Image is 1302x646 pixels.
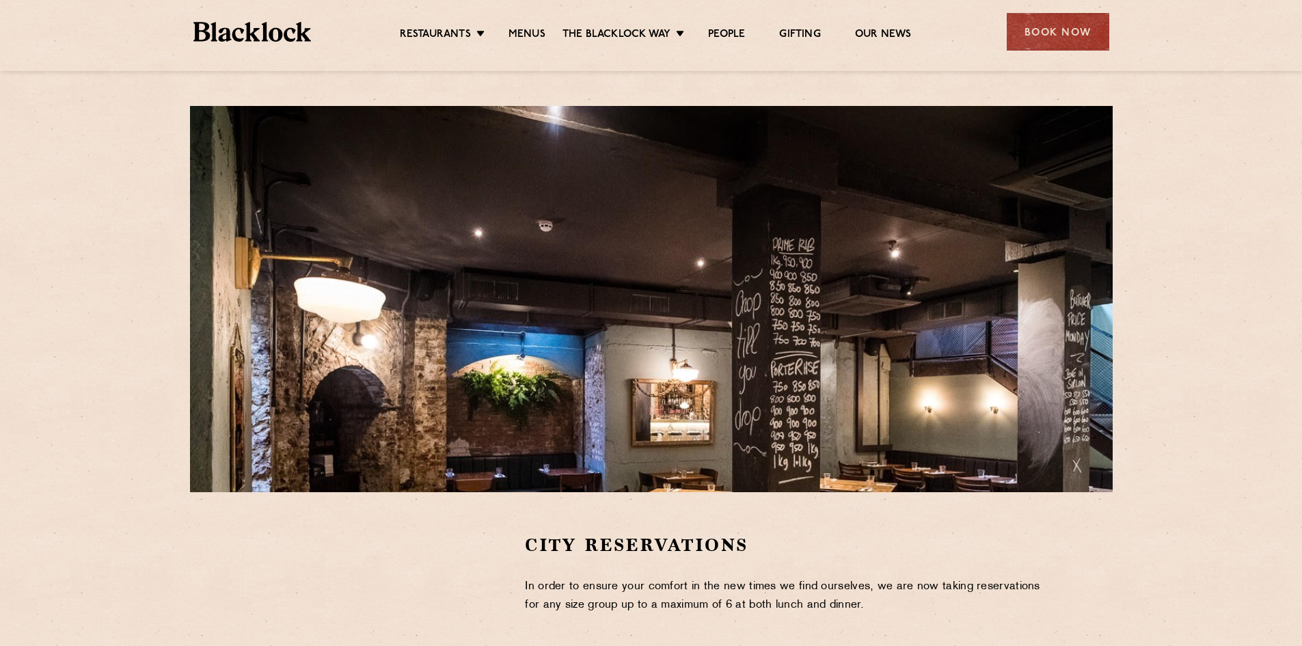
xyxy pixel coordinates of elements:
a: People [708,28,745,43]
div: Book Now [1007,13,1109,51]
a: Menus [508,28,545,43]
a: Restaurants [400,28,471,43]
a: Our News [855,28,912,43]
a: The Blacklock Way [562,28,670,43]
p: In order to ensure your comfort in the new times we find ourselves, we are now taking reservation... [525,578,1049,615]
h2: City Reservations [525,533,1049,557]
a: Gifting [779,28,820,43]
img: BL_Textured_Logo-footer-cropped.svg [193,22,312,42]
